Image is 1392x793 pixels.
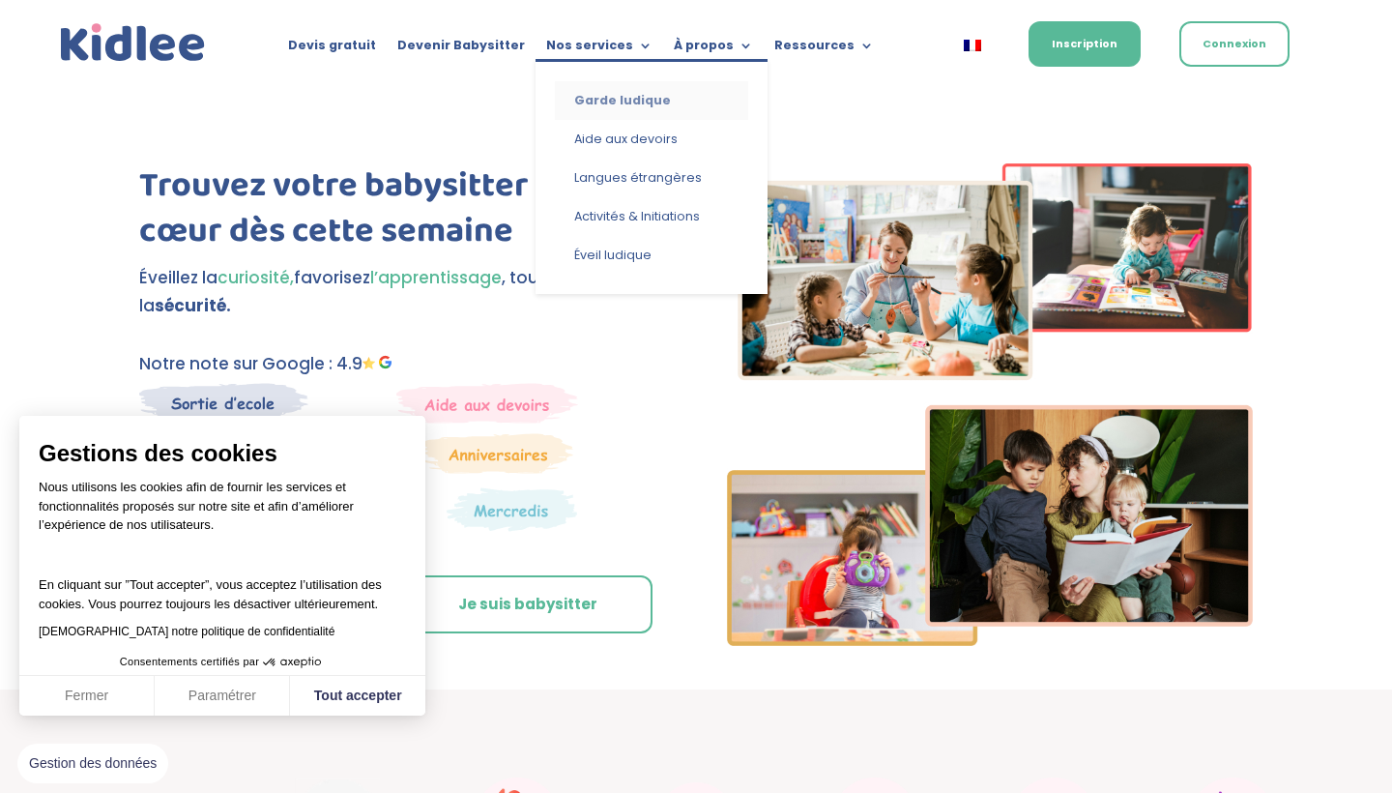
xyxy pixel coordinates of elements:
button: Tout accepter [290,676,425,717]
p: En cliquant sur ”Tout accepter”, vous acceptez l’utilisation des cookies. Vous pourrez toujours l... [39,557,406,614]
p: Éveillez la favorisez , tout en assurant la [139,264,665,320]
img: Sortie decole [139,383,308,423]
button: Fermer le widget sans consentement [17,744,168,784]
p: Notre note sur Google : 4.9 [139,350,665,378]
span: Consentements certifiés par [120,657,259,667]
a: Activités & Initiations [555,197,748,236]
button: Paramétrer [155,676,290,717]
img: weekends [396,383,578,424]
p: Nous utilisons les cookies afin de fournir les services et fonctionnalités proposés sur notre sit... [39,478,406,547]
a: Langues étrangères [555,159,748,197]
span: Gestion des données [29,755,157,773]
img: logo_kidlee_bleu [56,19,210,67]
img: Anniversaire [422,433,573,474]
span: Gestions des cookies [39,439,406,468]
a: Kidlee Logo [56,19,210,67]
span: l’apprentissage [370,266,502,289]
span: curiosité, [217,266,294,289]
a: Connexion [1179,21,1290,67]
h1: Trouvez votre babysitter coup de cœur dès cette semaine [139,163,665,264]
a: Aide aux devoirs [555,120,748,159]
a: Je suis babysitter [403,575,652,633]
img: Imgs-2 [727,163,1253,646]
a: Garde ludique [555,81,748,120]
a: Inscription [1029,21,1141,67]
a: Nos services [546,39,652,60]
a: [DEMOGRAPHIC_DATA] notre politique de confidentialité [39,625,334,638]
a: À propos [674,39,753,60]
button: Consentements certifiés par [110,650,334,675]
a: Devis gratuit [288,39,376,60]
strong: sécurité. [155,294,231,317]
img: Thematique [447,487,577,532]
a: Éveil ludique [555,236,748,275]
a: Ressources [774,39,874,60]
button: Fermer [19,676,155,717]
a: Devenir Babysitter [397,39,525,60]
svg: Axeptio [263,633,321,691]
img: Français [964,40,981,51]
